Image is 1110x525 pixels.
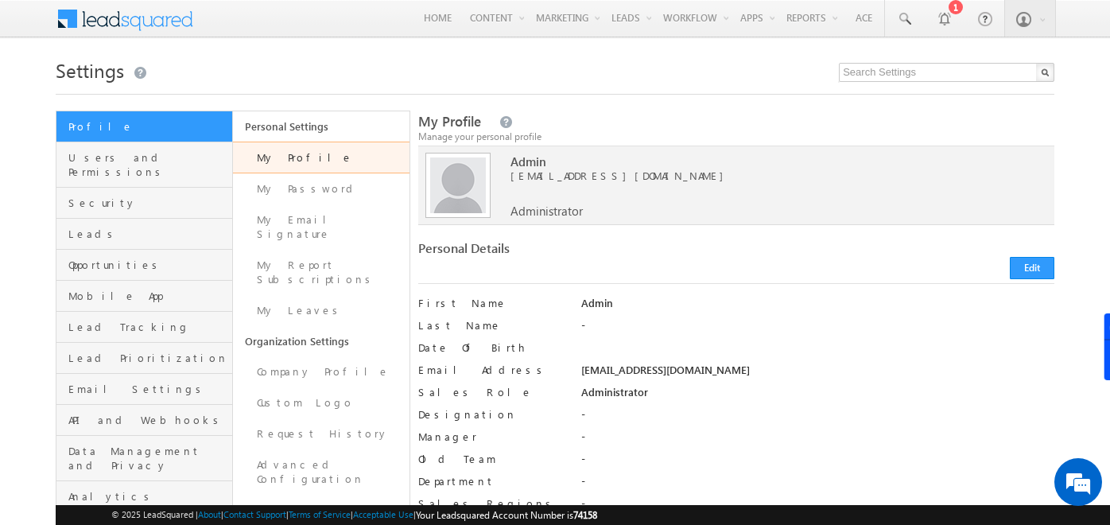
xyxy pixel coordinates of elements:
label: Sales Regions [418,496,565,511]
a: Terms of Service [289,509,351,519]
a: My Report Subscriptions [233,250,409,295]
div: Personal Details [418,241,728,263]
div: - [581,407,1054,430]
div: - [581,430,1054,452]
a: Acceptable Use [353,509,413,519]
a: Billing and Usage [233,495,409,525]
a: Profile [56,111,232,142]
span: Lead Tracking [68,320,228,334]
span: Data Management and Privacy [68,444,228,472]
a: Organization Settings [233,326,409,356]
a: Security [56,188,232,219]
div: - [581,318,1054,340]
div: Admin [581,296,1054,318]
label: Manager [418,430,565,444]
span: API and Webhooks [68,413,228,427]
a: Mobile App [56,281,232,312]
a: API and Webhooks [56,405,232,436]
a: My Leaves [233,295,409,326]
div: - [581,452,1054,474]
a: Request History [233,418,409,449]
span: Lead Prioritization [68,351,228,365]
button: Edit [1010,257,1054,279]
span: My Profile [418,112,481,130]
label: Date Of Birth [418,340,565,355]
div: [EMAIL_ADDRESS][DOMAIN_NAME] [581,363,1054,385]
span: Profile [68,119,228,134]
label: Designation [418,407,565,422]
span: [EMAIL_ADDRESS][DOMAIN_NAME] [510,169,1019,183]
span: Mobile App [68,289,228,303]
a: My Password [233,173,409,204]
div: Administrator [581,385,1054,407]
a: Email Settings [56,374,232,405]
a: Personal Settings [233,111,409,142]
label: Sales Role [418,385,565,399]
label: Last Name [418,318,565,332]
span: Opportunities [68,258,228,272]
span: © 2025 LeadSquared | | | | | [111,507,597,523]
a: My Profile [233,142,409,173]
a: Company Profile [233,356,409,387]
a: Lead Prioritization [56,343,232,374]
a: Analytics [56,481,232,512]
a: Data Management and Privacy [56,436,232,481]
a: About [198,509,221,519]
a: Users and Permissions [56,142,232,188]
span: Email Settings [68,382,228,396]
div: - [581,474,1054,496]
span: Your Leadsquared Account Number is [416,509,597,521]
label: Email Address [418,363,565,377]
span: Security [68,196,228,210]
div: Manage your personal profile [418,130,1054,144]
span: Administrator [510,204,583,218]
span: Analytics [68,489,228,504]
span: Users and Permissions [68,150,228,179]
a: My Email Signature [233,204,409,250]
label: First Name [418,296,565,310]
div: - [581,496,1054,519]
span: 74158 [573,509,597,521]
label: Old Team [418,452,565,466]
input: Search Settings [839,63,1054,82]
span: Leads [68,227,228,241]
a: Leads [56,219,232,250]
a: Custom Logo [233,387,409,418]
a: Lead Tracking [56,312,232,343]
label: Department [418,474,565,488]
a: Opportunities [56,250,232,281]
a: Advanced Configuration [233,449,409,495]
a: Contact Support [223,509,286,519]
span: Admin [510,154,1019,169]
span: Settings [56,57,124,83]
